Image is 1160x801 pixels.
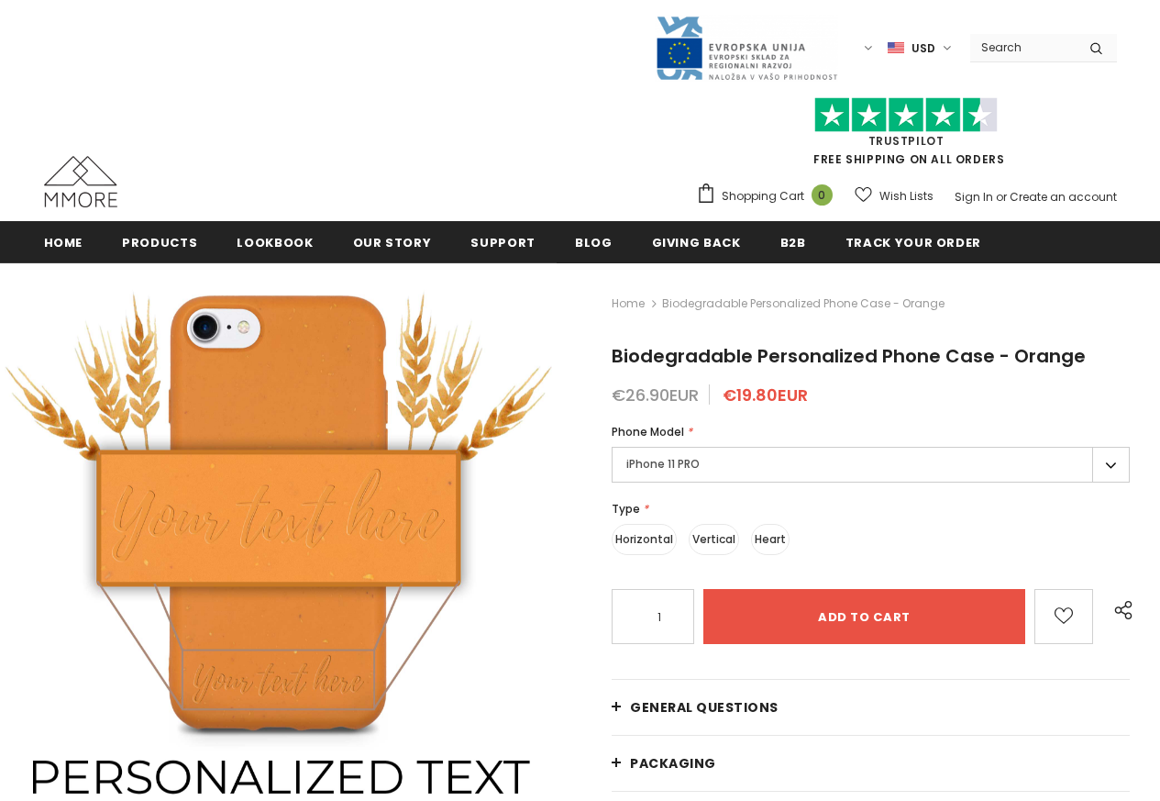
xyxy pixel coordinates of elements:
[122,221,197,262] a: Products
[722,187,804,206] span: Shopping Cart
[845,221,981,262] a: Track your order
[652,234,741,251] span: Giving back
[879,187,934,206] span: Wish Lists
[723,384,808,406] span: €19.80EUR
[630,754,716,773] span: PACKAGING
[44,234,83,251] span: Home
[575,221,613,262] a: Blog
[612,736,1130,791] a: PACKAGING
[237,234,313,251] span: Lookbook
[696,106,1117,167] span: FREE SHIPPING ON ALL ORDERS
[630,698,779,717] span: General Questions
[44,221,83,262] a: Home
[612,343,1086,369] span: Biodegradable Personalized Phone Case - Orange
[696,183,842,210] a: Shopping Cart 0
[703,589,1025,644] input: Add to cart
[44,156,117,207] img: MMORE Cases
[470,234,536,251] span: support
[814,97,998,133] img: Trust Pilot Stars
[575,234,613,251] span: Blog
[1010,189,1117,205] a: Create an account
[662,293,945,315] span: Biodegradable Personalized Phone Case - Orange
[612,524,677,555] label: Horizontal
[612,424,684,439] span: Phone Model
[868,133,945,149] a: Trustpilot
[888,40,904,56] img: USD
[122,234,197,251] span: Products
[970,34,1076,61] input: Search Site
[353,234,432,251] span: Our Story
[689,524,739,555] label: Vertical
[652,221,741,262] a: Giving back
[812,184,833,206] span: 0
[612,680,1130,735] a: General Questions
[655,39,838,55] a: Javni Razpis
[470,221,536,262] a: support
[751,524,790,555] label: Heart
[780,221,806,262] a: B2B
[911,39,935,58] span: USD
[237,221,313,262] a: Lookbook
[955,189,993,205] a: Sign In
[845,234,981,251] span: Track your order
[996,189,1007,205] span: or
[612,447,1130,483] label: iPhone 11 PRO
[655,15,838,82] img: Javni Razpis
[612,293,645,315] a: Home
[612,384,699,406] span: €26.90EUR
[612,501,640,517] span: Type
[780,234,806,251] span: B2B
[855,180,934,212] a: Wish Lists
[353,221,432,262] a: Our Story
